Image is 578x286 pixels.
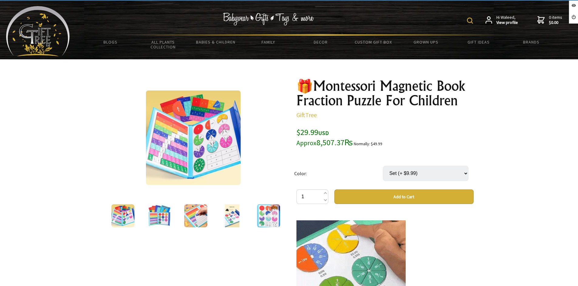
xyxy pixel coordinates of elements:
span: USD [318,130,329,136]
img: 🎁Montessori Magnetic Book Fraction Puzzle For Children [184,204,207,227]
a: BLOGS [84,36,137,48]
span: Hi Waleed, [496,15,518,25]
a: Gift Ideas [452,36,505,48]
img: 🎁Montessori Magnetic Book Fraction Puzzle For Children [221,204,244,227]
img: 🎁Montessori Magnetic Book Fraction Puzzle For Children [146,90,241,185]
h1: 🎁Montessori Magnetic Book Fraction Puzzle For Children [296,79,474,108]
small: Normally: $49.99 [354,141,382,146]
a: Brands [505,36,557,48]
a: Grown Ups [400,36,452,48]
a: All Plants Collection [137,36,189,53]
a: Babies & Children [189,36,242,48]
a: Family [242,36,294,48]
strong: $0.00 [549,20,562,25]
span: $29.99 8,507.37₨ [296,127,353,147]
a: GiftTree [296,111,317,119]
img: 🎁Montessori Magnetic Book Fraction Puzzle For Children [148,204,171,227]
td: Color: [294,157,383,189]
img: 🎁Montessori Magnetic Book Fraction Puzzle For Children [111,204,134,227]
a: Custom Gift Box [347,36,400,48]
strong: View profile [496,20,518,25]
a: Decor [295,36,347,48]
img: 🎁Montessori Magnetic Book Fraction Puzzle For Children [257,204,280,227]
small: Approx [296,139,316,147]
button: Add to Cart [334,189,474,204]
img: Babyware - Gifts - Toys and more... [6,6,70,56]
img: Babywear - Gifts - Toys & more [223,13,314,25]
img: product search [467,18,473,24]
span: 0 items [549,15,562,25]
a: 0 items$0.00 [537,15,562,25]
a: Hi Waleed,View profile [485,15,518,25]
